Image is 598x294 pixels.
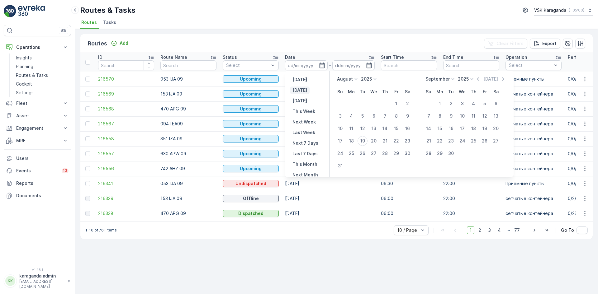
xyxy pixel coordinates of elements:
p: Last Week [292,129,315,136]
button: Upcoming [223,150,279,157]
td: 351 IZA 09 [157,131,220,146]
p: Upcoming [240,166,262,172]
button: Undispatched [223,180,279,187]
th: Saturday [490,86,501,97]
div: 26 [480,136,490,146]
a: 216339 [98,195,154,202]
div: 21 [424,136,434,146]
th: Monday [346,86,357,97]
th: Sunday [423,86,434,97]
td: [DATE] [282,206,378,221]
td: 153 IJA 09 [157,191,220,206]
p: Documents [16,193,69,199]
p: Select [509,62,552,68]
p: Upcoming [240,76,262,82]
div: 5 [480,99,490,109]
p: Next 7 Days [292,140,318,146]
td: Приемные пункты [502,176,565,191]
div: 27 [491,136,501,146]
div: 8 [391,111,401,121]
div: 19 [480,124,490,133]
p: 2025 [361,76,372,82]
div: 29 [435,148,445,158]
p: ID [98,54,102,60]
div: 27 [369,148,379,158]
div: Toggle Row Selected [85,77,90,82]
div: 24 [457,136,467,146]
div: 7 [424,111,434,121]
td: [DATE] [282,72,378,86]
span: v 1.48.1 [4,268,71,272]
input: dd/mm/yyyy [285,60,328,70]
button: This Week [290,108,318,115]
span: 216570 [98,76,154,82]
div: 15 [435,124,445,133]
button: Dispatched [223,210,279,217]
div: 16 [402,124,412,133]
p: Status [223,54,237,60]
button: Asset [4,110,71,122]
p: 13 [63,168,67,173]
td: сетчатыe контейнера [502,101,565,116]
a: Insights [13,54,71,62]
p: karaganda.admin [19,273,64,279]
a: Reports [4,177,71,189]
p: Route Name [160,54,187,60]
th: Tuesday [357,86,368,97]
td: сетчатыe контейнера [502,116,565,131]
p: Next Week [292,119,316,125]
p: Engagement [16,125,59,131]
div: KK [5,276,15,286]
p: Upcoming [240,121,262,127]
div: 18 [468,124,478,133]
div: 20 [369,136,379,146]
p: Planning [16,63,33,70]
div: 5 [358,111,368,121]
input: Search [381,60,437,70]
div: 2 [446,99,456,109]
button: Yesterday [290,76,310,83]
div: 9 [446,111,456,121]
div: 17 [335,136,345,146]
button: Engagement [4,122,71,134]
p: 2025 [458,76,469,82]
div: 22 [391,136,401,146]
td: 053 IJA 09 [157,176,220,191]
div: 11 [346,124,356,133]
a: 216338 [98,210,154,217]
span: 4 [495,226,504,234]
p: [DATE] [292,77,307,83]
p: Settings [16,90,34,96]
td: 742 AHZ 09 [157,161,220,176]
div: 4 [468,99,478,109]
div: Toggle Row Selected [85,166,90,171]
p: Add [120,40,128,46]
div: Toggle Row Selected [85,136,90,141]
p: Upcoming [240,151,262,157]
th: Wednesday [368,86,379,97]
div: 14 [424,124,434,133]
p: Fleet [16,100,59,106]
p: Offline [243,195,259,202]
th: Wednesday [457,86,468,97]
p: Dispatched [238,210,263,217]
div: 13 [369,124,379,133]
th: Thursday [468,86,479,97]
div: Toggle Row Selected [85,211,90,216]
div: 2 [402,99,412,109]
td: сетчатыe контейнера [502,146,565,161]
td: [DATE] [282,86,378,101]
div: 30 [446,148,456,158]
a: Routes & Tasks [13,71,71,80]
div: Toggle Row Selected [85,121,90,126]
img: logo_light-DOdMpM7g.png [18,5,45,17]
td: 470 APG 09 [157,101,220,116]
button: KKkaraganda.admin[EMAIL_ADDRESS][DOMAIN_NAME] [4,273,71,289]
span: 216341 [98,180,154,187]
div: 6 [369,111,379,121]
p: End Time [443,54,463,60]
p: September [425,76,450,82]
span: 216558 [98,136,154,142]
p: VSK Karaganda [534,7,566,13]
span: Tasks [103,19,116,26]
